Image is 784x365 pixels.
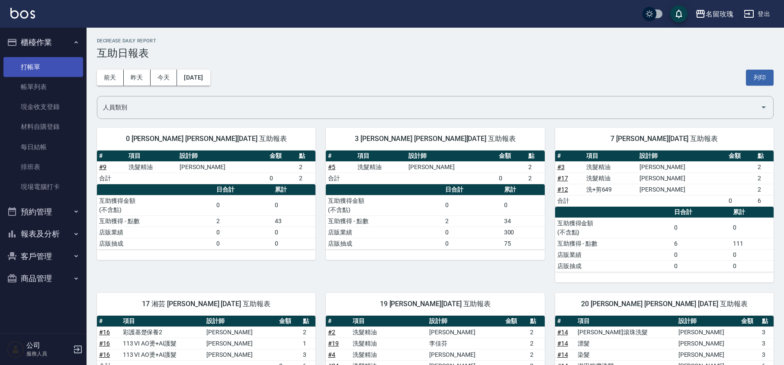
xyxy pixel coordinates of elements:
[326,238,443,249] td: 店販抽成
[328,329,335,336] a: #2
[97,38,774,44] h2: Decrease Daily Report
[427,338,503,349] td: 李佳芬
[3,57,83,77] a: 打帳單
[267,173,297,184] td: 0
[706,9,733,19] div: 名留玫瑰
[676,316,739,327] th: 設計師
[101,100,757,115] input: 人員名稱
[528,327,545,338] td: 2
[214,227,273,238] td: 0
[355,150,406,162] th: 項目
[214,195,273,215] td: 0
[326,215,443,227] td: 互助獲得 - 點數
[350,349,427,360] td: 洗髮精油
[204,327,277,338] td: [PERSON_NAME]
[755,173,774,184] td: 2
[151,70,177,86] button: 今天
[726,150,755,162] th: 金額
[497,150,526,162] th: 金額
[443,238,502,249] td: 0
[584,161,637,173] td: 洗髮精油
[97,238,214,249] td: 店販抽成
[502,184,545,195] th: 累計
[672,260,731,272] td: 0
[755,184,774,195] td: 2
[575,338,676,349] td: 漂髮
[502,238,545,249] td: 75
[443,184,502,195] th: 日合計
[121,316,205,327] th: 項目
[584,184,637,195] td: 洗+剪649
[177,161,268,173] td: [PERSON_NAME]
[497,173,526,184] td: 0
[566,300,763,308] span: 20 [PERSON_NAME] [PERSON_NAME] [DATE] 互助報表
[297,161,315,173] td: 2
[427,349,503,360] td: [PERSON_NAME]
[755,161,774,173] td: 2
[555,150,584,162] th: #
[555,238,672,249] td: 互助獲得 - 點數
[584,150,637,162] th: 項目
[126,161,177,173] td: 洗髮精油
[297,150,315,162] th: 點
[3,137,83,157] a: 每日結帳
[99,340,110,347] a: #16
[746,70,774,86] button: 列印
[3,157,83,177] a: 排班表
[107,300,305,308] span: 17 湘芸 [PERSON_NAME] [DATE] 互助報表
[328,351,335,358] a: #4
[755,150,774,162] th: 點
[107,134,305,143] span: 0 [PERSON_NAME] [PERSON_NAME][DATE] 互助報表
[273,195,315,215] td: 0
[326,195,443,215] td: 互助獲得金額 (不含點)
[427,316,503,327] th: 設計師
[3,177,83,197] a: 現場電腦打卡
[3,31,83,54] button: 櫃檯作業
[637,161,726,173] td: [PERSON_NAME]
[443,227,502,238] td: 0
[7,341,24,358] img: Person
[97,47,774,59] h3: 互助日報表
[121,338,205,349] td: 113 VI AO燙+AI護髮
[3,223,83,245] button: 報表及分析
[3,97,83,117] a: 現金收支登錄
[124,70,151,86] button: 昨天
[443,215,502,227] td: 2
[676,338,739,349] td: [PERSON_NAME]
[97,184,315,250] table: a dense table
[726,195,755,206] td: 0
[277,316,301,327] th: 金額
[557,163,565,170] a: #3
[326,150,544,184] table: a dense table
[731,218,774,238] td: 0
[97,316,121,327] th: #
[557,351,568,358] a: #14
[3,267,83,290] button: 商品管理
[528,316,545,327] th: 點
[99,351,110,358] a: #16
[575,349,676,360] td: 染髮
[739,316,759,327] th: 金額
[755,195,774,206] td: 6
[526,173,545,184] td: 2
[502,215,545,227] td: 34
[427,327,503,338] td: [PERSON_NAME]
[575,327,676,338] td: [PERSON_NAME]滾珠洗髮
[177,70,210,86] button: [DATE]
[350,338,427,349] td: 洗髮精油
[584,173,637,184] td: 洗髮精油
[3,201,83,223] button: 預約管理
[555,218,672,238] td: 互助獲得金額 (不含點)
[555,150,774,207] table: a dense table
[566,134,763,143] span: 7 [PERSON_NAME][DATE] 互助報表
[557,175,568,182] a: #17
[3,117,83,137] a: 材料自購登錄
[676,327,739,338] td: [PERSON_NAME]
[672,238,731,249] td: 6
[3,77,83,97] a: 帳單列表
[757,100,771,114] button: Open
[97,195,214,215] td: 互助獲得金額 (不含點)
[557,340,568,347] a: #14
[528,349,545,360] td: 2
[214,238,273,249] td: 0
